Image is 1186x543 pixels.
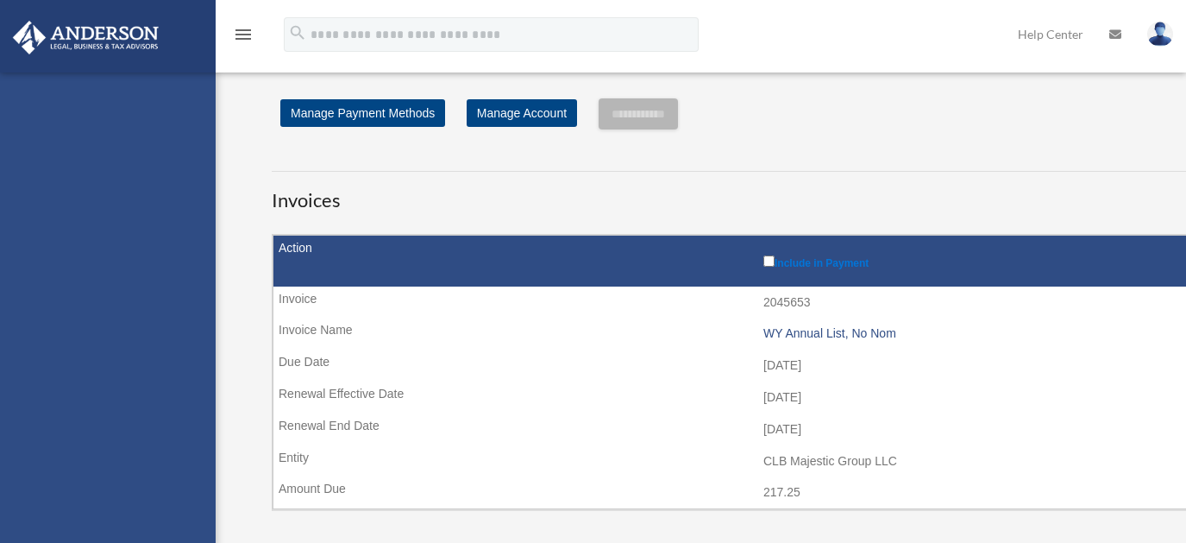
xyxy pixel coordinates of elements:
[467,99,577,127] a: Manage Account
[288,23,307,42] i: search
[233,24,254,45] i: menu
[8,21,164,54] img: Anderson Advisors Platinum Portal
[233,30,254,45] a: menu
[763,256,775,267] input: Include in Payment
[280,99,445,127] a: Manage Payment Methods
[1147,22,1173,47] img: User Pic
